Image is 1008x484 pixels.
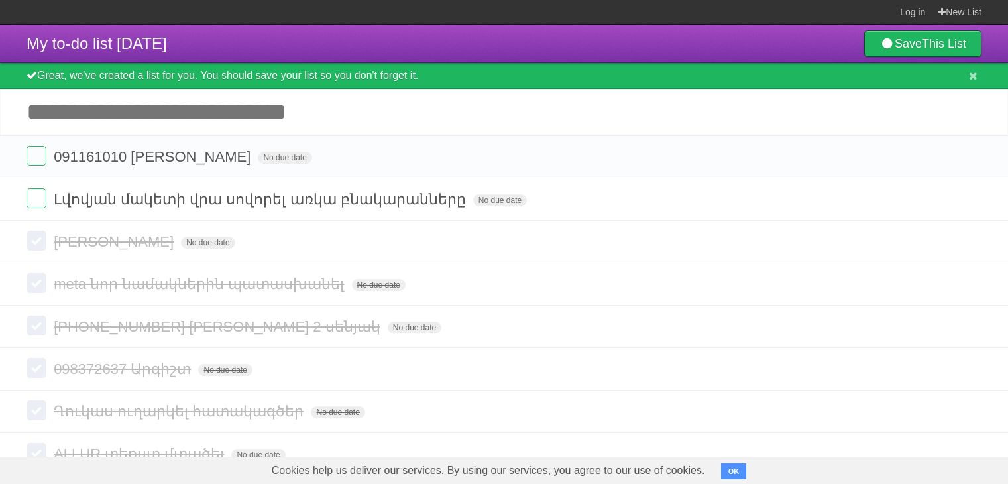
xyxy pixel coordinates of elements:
[352,279,406,291] span: No due date
[922,37,966,50] b: This List
[311,406,364,418] span: No due date
[258,152,311,164] span: No due date
[54,149,254,165] span: 091161010 [PERSON_NAME]
[27,273,46,293] label: Done
[27,146,46,166] label: Done
[388,322,441,333] span: No due date
[54,233,177,250] span: [PERSON_NAME]
[231,449,285,461] span: No due date
[54,318,384,335] span: [PHONE_NUMBER] [PERSON_NAME] 2 սենյակ
[864,30,981,57] a: SaveThis List
[54,446,227,462] span: ALLUR տեքստ մտածել
[54,361,194,377] span: 098372637 Արգիշտ
[54,191,469,208] span: Լվովյան մակետի վրա սովորել առկա բնակարանները
[54,276,347,292] span: meta նոր նամակներին պատասխանել
[27,34,167,52] span: My to-do list [DATE]
[258,457,718,484] span: Cookies help us deliver our services. By using our services, you agree to our use of cookies.
[54,403,307,420] span: Ղուկաս ուղարկել հատակագծեր
[181,237,235,249] span: No due date
[27,188,46,208] label: Done
[27,316,46,335] label: Done
[27,400,46,420] label: Done
[27,231,46,251] label: Done
[473,194,527,206] span: No due date
[27,358,46,378] label: Done
[721,463,747,479] button: OK
[27,443,46,463] label: Done
[198,364,252,376] span: No due date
